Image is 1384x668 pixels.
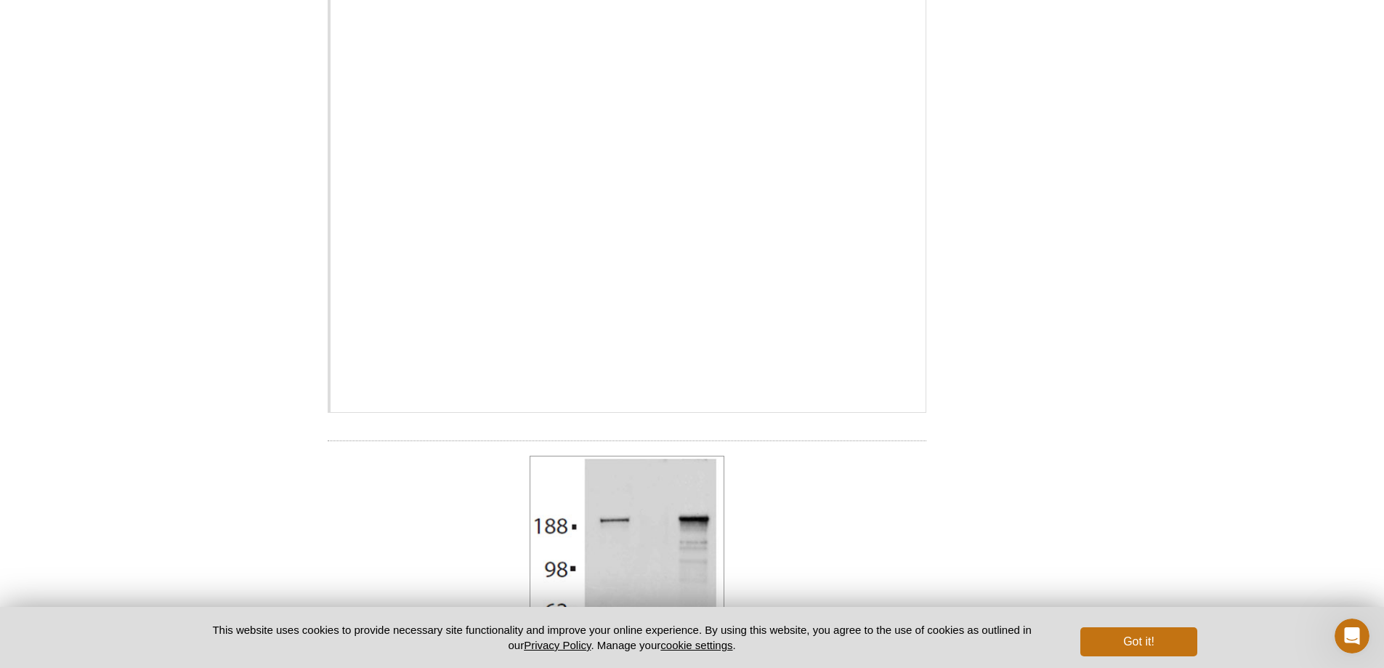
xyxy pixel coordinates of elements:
button: cookie settings [660,639,732,651]
button: Got it! [1080,627,1197,656]
iframe: To enrich screen reader interactions, please activate Accessibility in Grammarly extension settings [341,22,915,385]
iframe: Intercom live chat [1335,619,1369,653]
p: This website uses cookies to provide necessary site functionality and improve your online experie... [187,622,1057,653]
a: Privacy Policy [524,639,591,651]
img: Tet2 antibody (mAb) tested by immunoprecipitation. [530,456,724,658]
